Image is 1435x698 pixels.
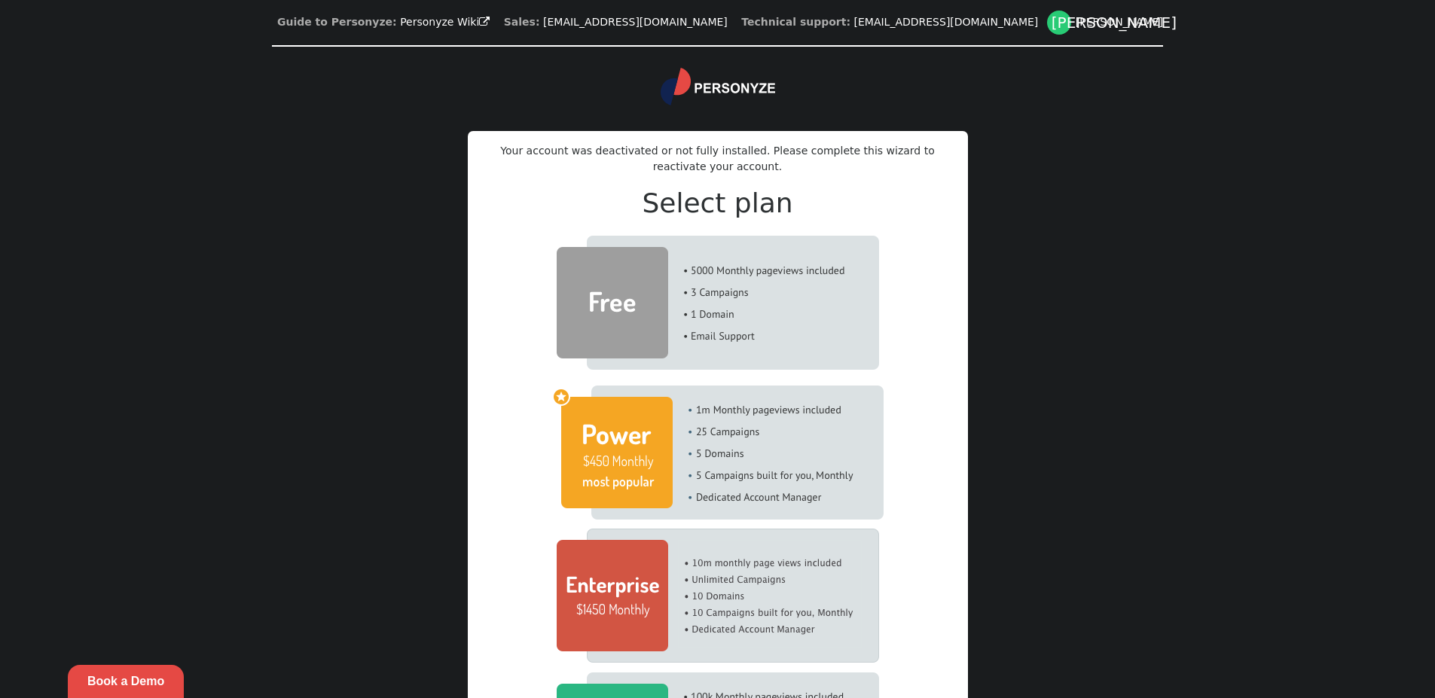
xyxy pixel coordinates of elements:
img: logo.svg [661,68,775,105]
b: Technical support: [741,16,850,28]
span:  [479,17,490,27]
a: [EMAIL_ADDRESS][DOMAIN_NAME] [543,16,728,28]
span: Your account was deactivated or not fully installed. Please complete this wizard to reactivate yo... [500,145,934,172]
a: Personyze Wiki [400,16,490,28]
h2: Select plan [492,183,944,224]
a: [PERSON_NAME][PERSON_NAME] [1047,16,1163,28]
div: [PERSON_NAME] [1047,11,1071,35]
a: [EMAIL_ADDRESS][DOMAIN_NAME] [854,16,1039,28]
a: Book a Demo [68,665,184,698]
b: Guide to Personyze: [277,16,397,28]
b: Sales: [504,16,540,28]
